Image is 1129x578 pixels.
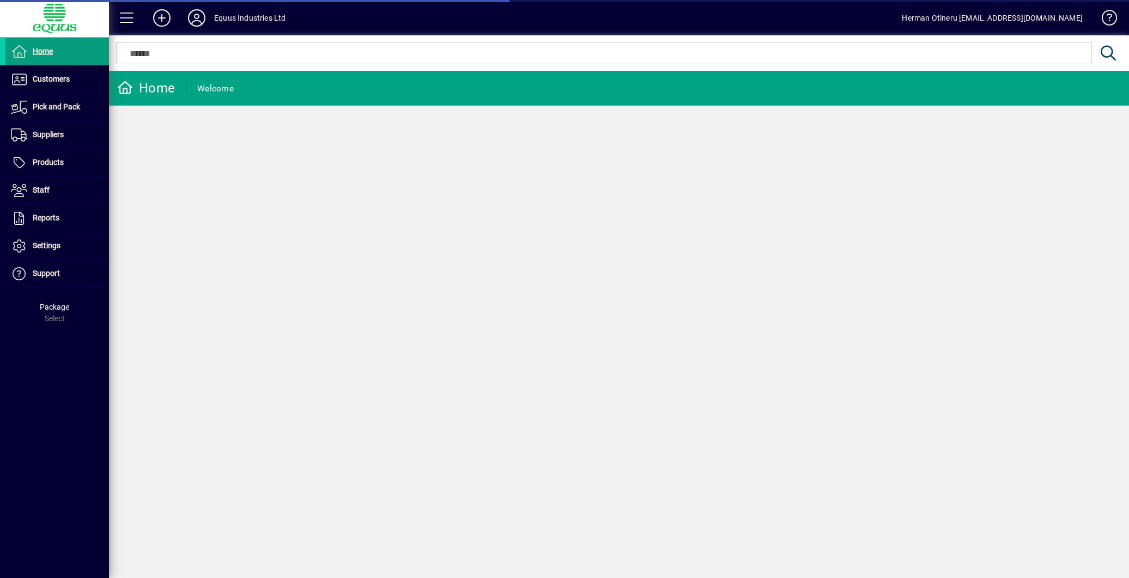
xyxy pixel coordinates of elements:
span: Support [33,269,60,278]
span: Customers [33,75,70,83]
a: Settings [5,232,109,260]
span: Products [33,158,64,167]
span: Settings [33,241,60,250]
a: Pick and Pack [5,94,109,121]
span: Reports [33,213,59,222]
a: Reports [5,205,109,232]
a: Knowledge Base [1094,2,1115,38]
div: Home [117,79,175,97]
span: Home [33,47,53,56]
a: Customers [5,66,109,93]
span: Staff [33,186,50,194]
a: Staff [5,177,109,204]
span: Pick and Pack [33,102,80,111]
a: Products [5,149,109,176]
div: Equus Industries Ltd [214,9,286,27]
div: Welcome [197,80,234,97]
button: Profile [179,8,214,28]
button: Add [144,8,179,28]
div: Herman Otineru [EMAIL_ADDRESS][DOMAIN_NAME] [902,9,1083,27]
a: Suppliers [5,121,109,149]
a: Support [5,260,109,287]
span: Suppliers [33,130,64,139]
span: Package [40,303,69,311]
